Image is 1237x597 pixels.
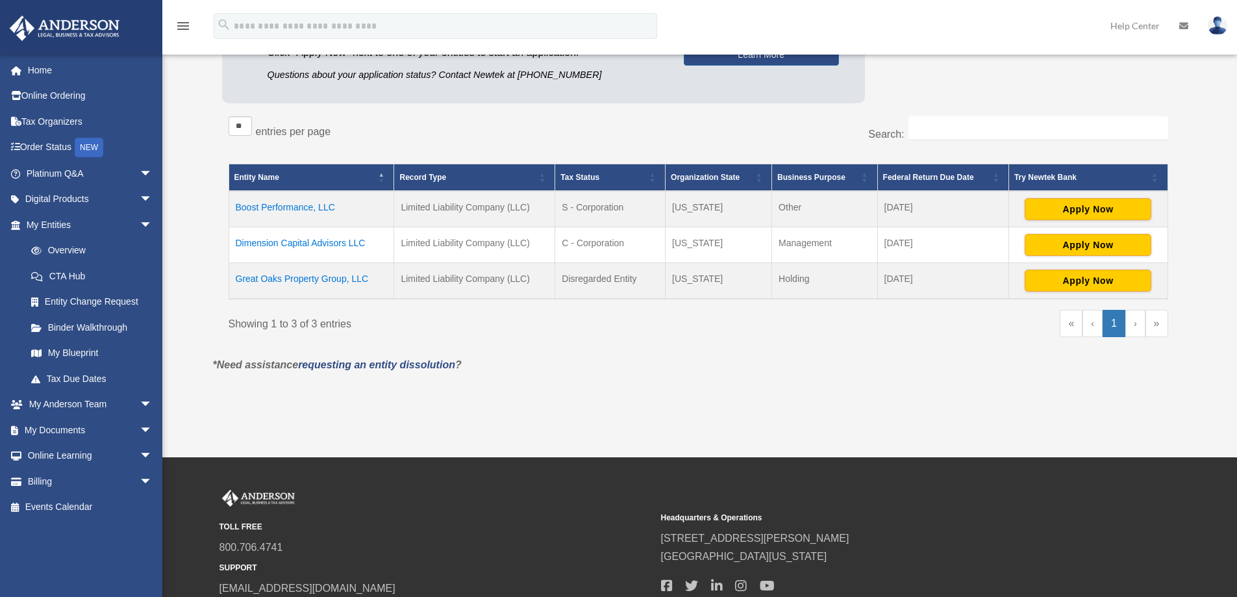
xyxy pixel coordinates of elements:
small: Headquarters & Operations [661,511,1093,525]
a: Next [1125,310,1145,337]
a: Platinum Q&Aarrow_drop_down [9,160,172,186]
a: Billingarrow_drop_down [9,468,172,494]
th: Tax Status: Activate to sort [555,164,666,192]
td: C - Corporation [555,227,666,263]
a: Order StatusNEW [9,134,172,161]
th: Business Purpose: Activate to sort [772,164,877,192]
a: CTA Hub [18,263,166,289]
th: Federal Return Due Date: Activate to sort [877,164,1008,192]
th: Record Type: Activate to sort [394,164,555,192]
span: arrow_drop_down [140,443,166,470]
a: Binder Walkthrough [18,314,166,340]
span: Entity Name [234,173,279,182]
td: Boost Performance, LLC [229,191,394,227]
span: Organization State [671,173,740,182]
td: Great Oaks Property Group, LLC [229,263,394,299]
button: Apply Now [1025,234,1151,256]
a: Overview [18,238,159,264]
span: Business Purpose [777,173,845,182]
td: Limited Liability Company (LLC) [394,191,555,227]
a: Tax Due Dates [18,366,166,392]
td: [US_STATE] [666,263,772,299]
a: Events Calendar [9,494,172,520]
td: S - Corporation [555,191,666,227]
span: arrow_drop_down [140,186,166,213]
td: [DATE] [877,263,1008,299]
a: Learn More [684,44,839,66]
th: Organization State: Activate to sort [666,164,772,192]
td: Management [772,227,877,263]
a: [EMAIL_ADDRESS][DOMAIN_NAME] [219,583,395,594]
a: My Blueprint [18,340,166,366]
img: User Pic [1208,16,1227,35]
em: *Need assistance ? [213,359,462,370]
img: Anderson Advisors Platinum Portal [6,16,123,41]
a: [GEOGRAPHIC_DATA][US_STATE] [661,551,827,562]
a: Last [1145,310,1168,337]
a: My Anderson Teamarrow_drop_down [9,392,172,418]
a: Online Learningarrow_drop_down [9,443,172,469]
a: Entity Change Request [18,289,166,315]
span: arrow_drop_down [140,392,166,418]
th: Try Newtek Bank : Activate to sort [1008,164,1168,192]
span: arrow_drop_down [140,417,166,444]
td: Limited Liability Company (LLC) [394,227,555,263]
a: Tax Organizers [9,108,172,134]
a: My Entitiesarrow_drop_down [9,212,166,238]
span: arrow_drop_down [140,212,166,238]
td: [DATE] [877,227,1008,263]
td: [US_STATE] [666,227,772,263]
a: menu [175,23,191,34]
img: Anderson Advisors Platinum Portal [219,490,297,507]
a: My Documentsarrow_drop_down [9,417,172,443]
td: [US_STATE] [666,191,772,227]
td: [DATE] [877,191,1008,227]
td: Dimension Capital Advisors LLC [229,227,394,263]
a: Digital Productsarrow_drop_down [9,186,172,212]
p: Questions about your application status? Contact Newtek at [PHONE_NUMBER] [268,67,664,83]
td: Limited Liability Company (LLC) [394,263,555,299]
a: Online Ordering [9,83,172,109]
a: 800.706.4741 [219,542,283,553]
div: NEW [75,138,103,157]
td: Disregarded Entity [555,263,666,299]
a: First [1060,310,1082,337]
button: Apply Now [1025,270,1151,292]
div: Try Newtek Bank [1014,170,1148,185]
span: Record Type [399,173,446,182]
span: arrow_drop_down [140,160,166,187]
a: requesting an entity dissolution [298,359,455,370]
span: Federal Return Due Date [883,173,974,182]
span: arrow_drop_down [140,468,166,495]
th: Entity Name: Activate to invert sorting [229,164,394,192]
td: Other [772,191,877,227]
a: 1 [1103,310,1125,337]
a: [STREET_ADDRESS][PERSON_NAME] [661,533,849,544]
a: Home [9,57,172,83]
label: Search: [868,129,904,140]
small: TOLL FREE [219,520,652,534]
div: Showing 1 to 3 of 3 entries [229,310,689,333]
small: SUPPORT [219,561,652,575]
a: Previous [1082,310,1103,337]
td: Holding [772,263,877,299]
i: menu [175,18,191,34]
label: entries per page [256,126,331,137]
i: search [217,18,231,32]
button: Apply Now [1025,198,1151,220]
span: Tax Status [560,173,599,182]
